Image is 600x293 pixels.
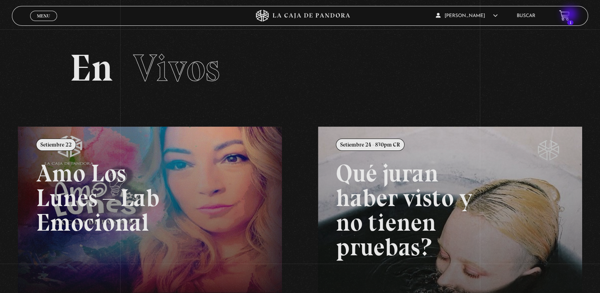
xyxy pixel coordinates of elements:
[37,13,50,18] span: Menu
[133,45,220,91] span: Vivos
[559,10,570,21] a: 1
[70,49,531,87] h2: En
[567,20,573,25] span: 1
[34,20,53,26] span: Cerrar
[517,13,535,18] a: Buscar
[436,13,498,18] span: [PERSON_NAME]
